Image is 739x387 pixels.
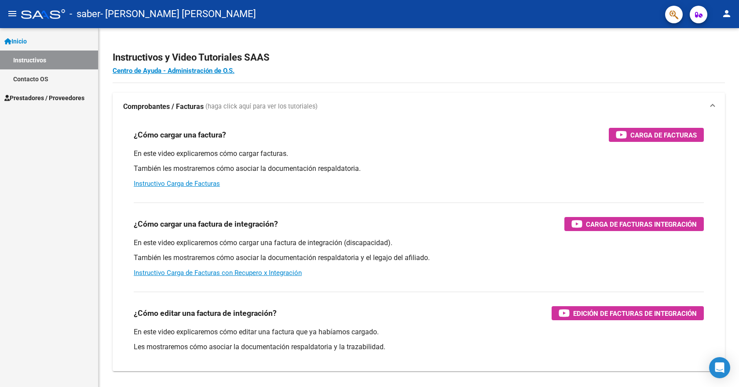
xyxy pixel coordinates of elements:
[113,93,725,121] mat-expansion-panel-header: Comprobantes / Facturas (haga click aquí para ver los tutoriales)
[7,8,18,19] mat-icon: menu
[134,149,704,159] p: En este video explicaremos cómo cargar facturas.
[70,4,100,24] span: - saber
[134,238,704,248] p: En este video explicaremos cómo cargar una factura de integración (discapacidad).
[630,130,697,141] span: Carga de Facturas
[609,128,704,142] button: Carga de Facturas
[4,36,27,46] span: Inicio
[573,308,697,319] span: Edición de Facturas de integración
[564,217,704,231] button: Carga de Facturas Integración
[113,121,725,371] div: Comprobantes / Facturas (haga click aquí para ver los tutoriales)
[134,342,704,352] p: Les mostraremos cómo asociar la documentación respaldatoria y la trazabilidad.
[134,180,220,188] a: Instructivo Carga de Facturas
[113,49,725,66] h2: Instructivos y Video Tutoriales SAAS
[134,327,704,337] p: En este video explicaremos cómo editar una factura que ya habíamos cargado.
[205,102,318,112] span: (haga click aquí para ver los tutoriales)
[134,269,302,277] a: Instructivo Carga de Facturas con Recupero x Integración
[113,67,234,75] a: Centro de Ayuda - Administración de O.S.
[4,93,84,103] span: Prestadores / Proveedores
[134,164,704,174] p: También les mostraremos cómo asociar la documentación respaldatoria.
[134,218,278,230] h3: ¿Cómo cargar una factura de integración?
[134,307,277,319] h3: ¿Cómo editar una factura de integración?
[134,129,226,141] h3: ¿Cómo cargar una factura?
[134,253,704,263] p: También les mostraremos cómo asociar la documentación respaldatoria y el legajo del afiliado.
[100,4,256,24] span: - [PERSON_NAME] [PERSON_NAME]
[709,357,730,378] div: Open Intercom Messenger
[123,102,204,112] strong: Comprobantes / Facturas
[721,8,732,19] mat-icon: person
[552,306,704,320] button: Edición de Facturas de integración
[586,219,697,230] span: Carga de Facturas Integración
